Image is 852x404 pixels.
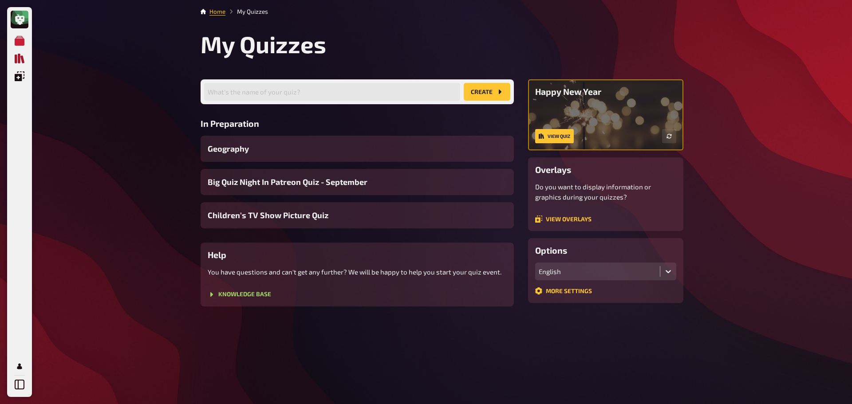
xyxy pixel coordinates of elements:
[201,30,683,58] h1: My Quizzes
[208,176,367,188] span: Big Quiz Night In Patreon Quiz - September
[535,287,592,294] a: More settings
[201,118,514,129] h3: In Preparation
[208,267,507,277] p: You have questions and can't get any further? We will be happy to help you start your quiz event.
[201,202,514,228] a: Children's TV Show Picture Quiz
[535,216,592,223] a: View overlays
[209,7,225,16] li: Home
[11,32,28,50] a: My Quizzes
[535,165,676,175] h3: Overlays
[11,67,28,85] a: Overlays
[208,209,328,221] span: Children's TV Show Picture Quiz
[201,136,514,162] a: Geography
[535,86,676,97] h3: Happy New Year
[225,7,268,16] li: My Quizzes
[208,143,249,155] span: Geography
[204,83,460,101] input: What's the name of your quiz?
[539,267,656,275] div: English
[209,8,225,15] a: Home
[11,357,28,375] a: My Account
[208,291,271,298] a: Knowledge Base
[535,129,574,143] a: View quiz
[201,169,514,195] a: Big Quiz Night In Patreon Quiz - September
[11,50,28,67] a: Quiz Library
[535,245,676,255] h3: Options
[208,250,507,260] h3: Help
[535,182,676,202] p: Do you want to display information or graphics during your quizzes?
[464,83,510,101] button: create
